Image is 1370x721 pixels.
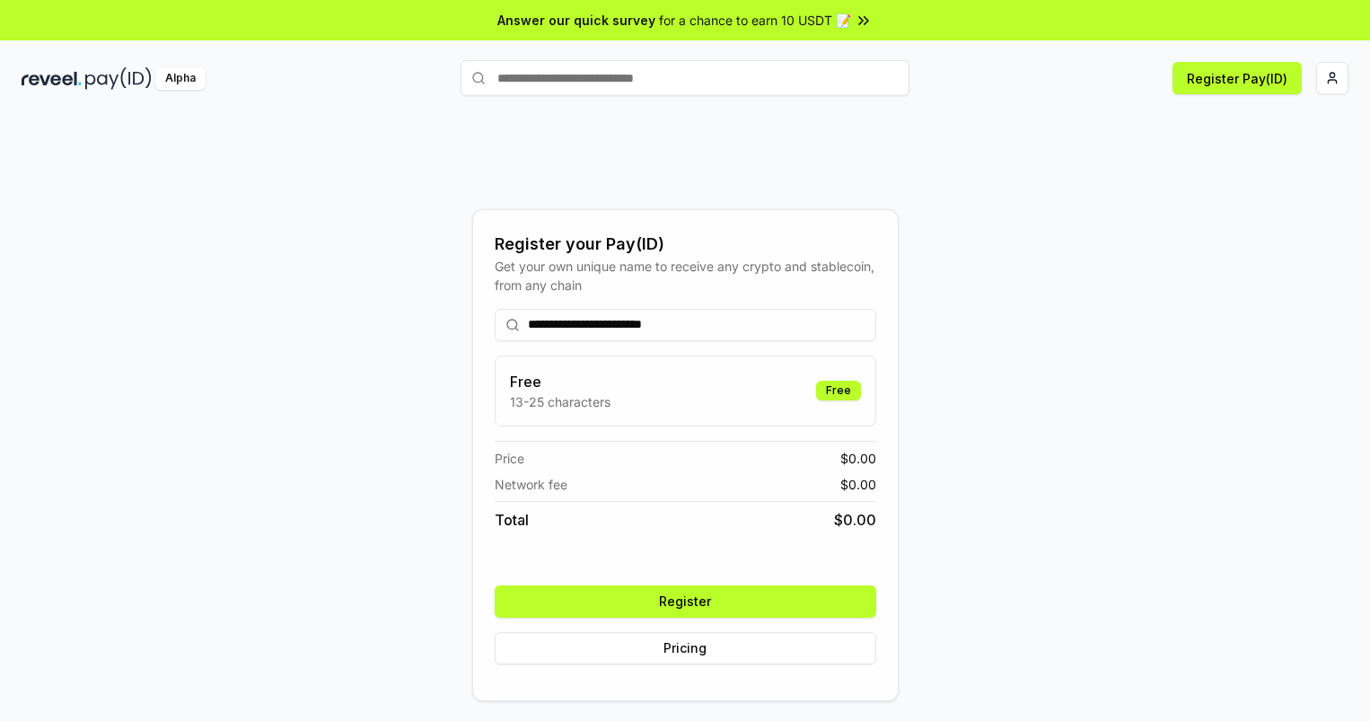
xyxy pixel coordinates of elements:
[816,381,861,400] div: Free
[495,232,876,257] div: Register your Pay(ID)
[510,371,610,392] h3: Free
[840,475,876,494] span: $ 0.00
[155,67,206,90] div: Alpha
[495,475,567,494] span: Network fee
[510,392,610,411] p: 13-25 characters
[659,11,851,30] span: for a chance to earn 10 USDT 📝
[495,632,876,664] button: Pricing
[495,509,529,531] span: Total
[840,449,876,468] span: $ 0.00
[495,585,876,618] button: Register
[1172,62,1302,94] button: Register Pay(ID)
[834,509,876,531] span: $ 0.00
[495,257,876,295] div: Get your own unique name to receive any crypto and stablecoin, from any chain
[497,11,655,30] span: Answer our quick survey
[495,449,524,468] span: Price
[85,67,152,90] img: pay_id
[22,67,82,90] img: reveel_dark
